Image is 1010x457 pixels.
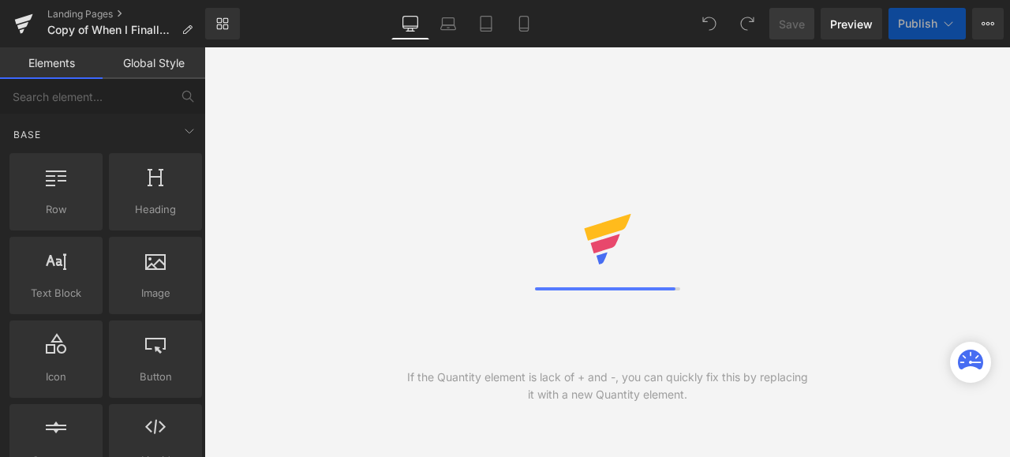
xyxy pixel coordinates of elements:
[14,369,98,385] span: Icon
[505,8,543,39] a: Mobile
[821,8,882,39] a: Preview
[779,16,805,32] span: Save
[114,369,197,385] span: Button
[47,8,205,21] a: Landing Pages
[114,285,197,302] span: Image
[114,201,197,218] span: Heading
[47,24,175,36] span: Copy of When I Finally Stopped Hiding
[429,8,467,39] a: Laptop
[830,16,873,32] span: Preview
[972,8,1004,39] button: More
[888,8,966,39] button: Publish
[467,8,505,39] a: Tablet
[694,8,725,39] button: Undo
[731,8,763,39] button: Redo
[391,8,429,39] a: Desktop
[205,8,240,39] a: New Library
[406,369,809,403] div: If the Quantity element is lack of + and -, you can quickly fix this by replacing it with a new Q...
[103,47,205,79] a: Global Style
[14,201,98,218] span: Row
[12,127,43,142] span: Base
[898,17,937,30] span: Publish
[14,285,98,302] span: Text Block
